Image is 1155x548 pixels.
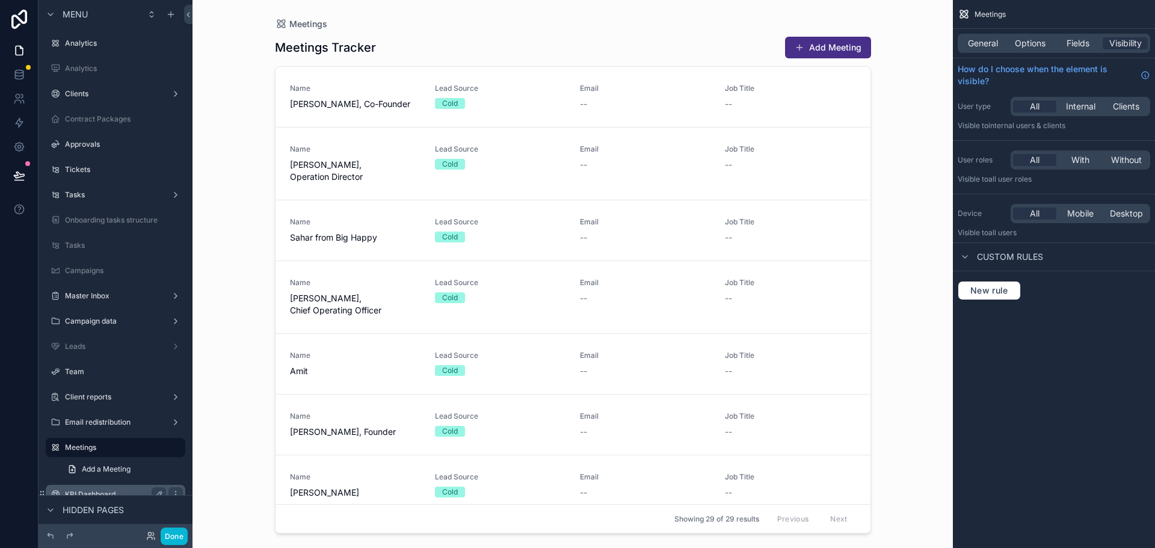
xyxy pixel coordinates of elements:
[988,174,1032,183] span: All user roles
[958,102,1006,111] label: User type
[60,460,185,479] a: Add a Meeting
[46,362,185,381] a: Team
[65,291,166,301] label: Master Inbox
[1067,208,1094,220] span: Mobile
[46,34,185,53] a: Analytics
[65,190,166,200] label: Tasks
[46,135,185,154] a: Approvals
[1030,100,1039,112] span: All
[46,160,185,179] a: Tickets
[958,209,1006,218] label: Device
[46,84,185,103] a: Clients
[958,63,1136,87] span: How do I choose when the element is visible?
[988,228,1017,237] span: all users
[65,165,183,174] label: Tickets
[958,281,1021,300] button: New rule
[1066,100,1095,112] span: Internal
[46,337,185,356] a: Leads
[977,251,1043,263] span: Custom rules
[65,38,183,48] label: Analytics
[1071,154,1089,166] span: With
[674,514,759,524] span: Showing 29 of 29 results
[65,140,183,149] label: Approvals
[63,504,124,516] span: Hidden pages
[46,211,185,230] a: Onboarding tasks structure
[1067,37,1089,49] span: Fields
[65,316,166,326] label: Campaign data
[65,215,183,225] label: Onboarding tasks structure
[46,261,185,280] a: Campaigns
[65,64,183,73] label: Analytics
[46,485,185,504] a: KPI Dashboard
[82,464,131,474] span: Add a Meeting
[46,185,185,205] a: Tasks
[1109,37,1142,49] span: Visibility
[46,312,185,331] a: Campaign data
[958,63,1150,87] a: How do I choose when the element is visible?
[65,443,178,452] label: Meetings
[65,342,166,351] label: Leads
[65,114,183,124] label: Contract Packages
[65,241,183,250] label: Tasks
[46,286,185,306] a: Master Inbox
[1111,154,1142,166] span: Without
[65,266,183,276] label: Campaigns
[1030,208,1039,220] span: All
[65,417,166,427] label: Email redistribution
[958,121,1150,131] p: Visible to
[46,59,185,78] a: Analytics
[46,109,185,129] a: Contract Packages
[1113,100,1139,112] span: Clients
[161,528,188,545] button: Done
[46,438,185,457] a: Meetings
[65,490,161,499] label: KPI Dashboard
[65,392,166,402] label: Client reports
[1110,208,1143,220] span: Desktop
[958,155,1006,165] label: User roles
[65,367,183,377] label: Team
[46,387,185,407] a: Client reports
[968,37,998,49] span: General
[975,10,1006,19] span: Meetings
[988,121,1065,130] span: Internal users & clients
[63,8,88,20] span: Menu
[46,413,185,432] a: Email redistribution
[46,236,185,255] a: Tasks
[958,228,1150,238] p: Visible to
[958,174,1150,184] p: Visible to
[1015,37,1046,49] span: Options
[65,89,166,99] label: Clients
[966,285,1013,296] span: New rule
[1030,154,1039,166] span: All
